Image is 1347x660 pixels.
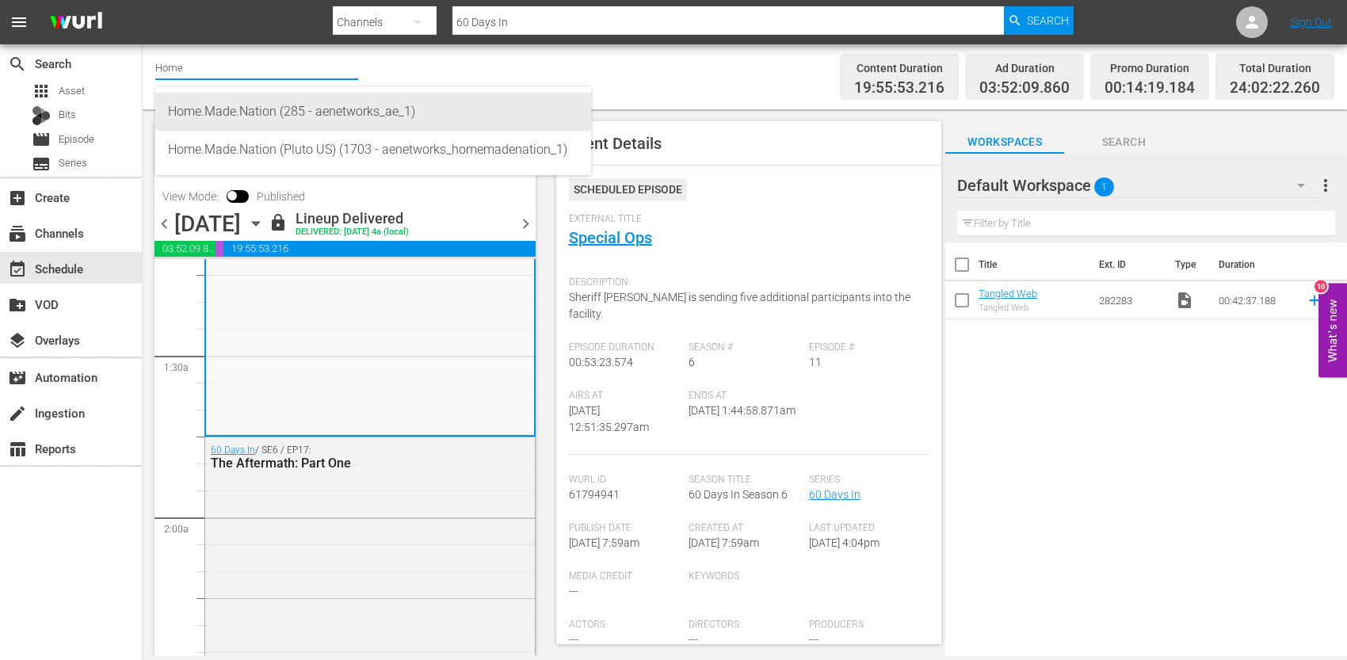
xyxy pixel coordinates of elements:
[979,57,1070,79] div: Ad Duration
[8,296,27,315] span: VOD
[809,488,860,501] a: 60 Days In
[569,134,662,153] span: Event Details
[689,341,801,354] span: Season #
[8,189,27,208] span: Create
[569,291,910,320] span: Sheriff [PERSON_NAME] is sending five additional participants into the facility.
[211,444,255,456] a: 60 Days In
[296,210,409,227] div: Lineup Delivered
[689,488,788,501] span: 60 Days In Season 6
[168,93,578,131] div: Home.Made.Nation (285 - aenetworks_ae_1)
[10,13,29,32] span: menu
[809,633,819,646] span: ---
[569,341,681,354] span: Episode Duration
[8,440,27,459] span: Reports
[1230,57,1320,79] div: Total Duration
[1291,16,1332,29] a: Sign Out
[569,585,578,597] span: ---
[1318,283,1347,377] button: Open Feedback Widget
[1175,291,1194,310] span: Video
[569,178,687,200] div: Scheduled Episode
[689,633,698,646] span: ---
[569,390,681,402] span: Airs At
[1064,132,1183,152] span: Search
[569,633,578,646] span: ---
[945,132,1064,152] span: Workspaces
[8,331,27,350] span: Overlays
[1089,242,1166,287] th: Ext. ID
[809,341,922,354] span: Episode #
[689,619,801,631] span: Directors
[216,241,223,257] span: 00:14:19.184
[1105,79,1195,97] span: 00:14:19.184
[38,4,114,41] img: ans4CAIJ8jUAAAAAAAAAAAAAAAAAAAAAAAAgQb4GAAAAAAAAAAAAAAAAAAAAAAAAJMjXAAAAAAAAAAAAAAAAAAAAAAAAgAT5G...
[32,155,51,174] span: Series
[168,131,578,169] div: Home.Made.Nation (Pluto US) (1703 - aenetworks_homemadenation_1)
[569,404,649,433] span: [DATE] 12:51:35.297am
[1093,281,1169,319] td: 282283
[1166,242,1209,287] th: Type
[569,474,681,486] span: Wurl Id
[8,368,27,387] span: Automation
[227,190,238,201] span: Toggle to switch from Published to Draft view.
[689,522,801,535] span: Created At
[809,356,822,368] span: 11
[8,224,27,243] span: Channels
[1209,242,1304,287] th: Duration
[269,213,288,232] span: lock
[569,536,639,549] span: [DATE] 7:59am
[569,356,633,368] span: 00:53:23.574
[1316,166,1335,204] button: more_vert
[32,130,51,149] span: Episode
[8,404,27,423] span: Ingestion
[155,241,216,257] span: 03:52:09.860
[516,214,536,234] span: chevron_right
[979,242,1089,287] th: Title
[569,277,922,289] span: Description:
[689,536,759,549] span: [DATE] 7:59am
[155,190,227,203] span: View Mode:
[569,570,681,583] span: Media Credit
[32,106,51,125] div: Bits
[979,303,1037,313] div: Tangled Web
[809,474,922,486] span: Series
[1004,6,1074,35] button: Search
[689,356,695,368] span: 6
[979,288,1037,299] a: Tangled Web
[957,163,1320,208] div: Default Workspace
[569,522,681,535] span: Publish Date
[1230,79,1320,97] span: 24:02:22.260
[1315,280,1327,292] div: 10
[59,83,85,99] span: Asset
[979,79,1070,97] span: 03:52:09.860
[689,390,801,402] span: Ends At
[689,474,801,486] span: Season Title
[59,107,76,123] span: Bits
[809,522,922,535] span: Last Updated
[223,241,536,257] span: 19:55:53.216
[809,536,880,549] span: [DATE] 4:04pm
[569,619,681,631] span: Actors
[174,211,241,237] div: [DATE]
[59,155,87,171] span: Series
[296,227,409,238] div: DELIVERED: [DATE] 4a (local)
[8,55,27,74] span: Search
[8,260,27,279] span: Schedule
[854,79,944,97] span: 19:55:53.216
[689,404,796,417] span: [DATE] 1:44:58.871am
[1306,292,1323,309] svg: Add to Schedule
[1316,176,1335,195] span: more_vert
[59,132,94,147] span: Episode
[211,444,453,471] div: / SE6 / EP17:
[1105,57,1195,79] div: Promo Duration
[689,570,801,583] span: Keywords
[569,213,922,226] span: External Title
[1212,281,1299,319] td: 00:42:37.188
[854,57,944,79] div: Content Duration
[249,190,313,203] span: Published
[32,82,51,101] span: Asset
[155,214,174,234] span: chevron_left
[1027,6,1069,35] span: Search
[569,488,620,501] span: 61794941
[809,619,922,631] span: Producers
[211,456,453,471] div: The Aftermath: Part One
